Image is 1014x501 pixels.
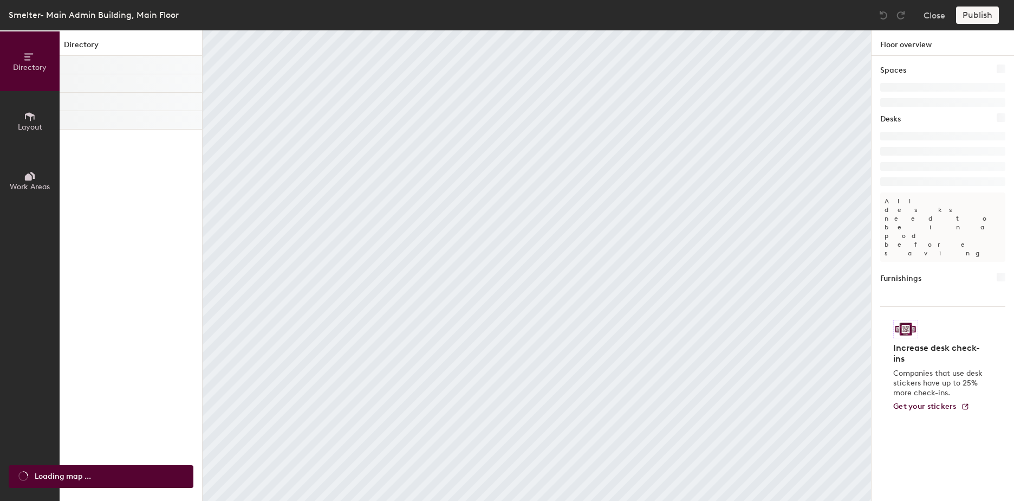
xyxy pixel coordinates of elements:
p: Companies that use desk stickers have up to 25% more check-ins. [893,369,986,398]
h1: Floor overview [872,30,1014,56]
h1: Directory [60,39,202,56]
span: Layout [18,123,42,132]
a: Get your stickers [893,402,970,412]
span: Loading map ... [35,471,91,483]
h1: Furnishings [880,273,921,285]
h1: Desks [880,113,901,125]
span: Work Areas [10,182,50,191]
button: Close [924,7,945,24]
img: Undo [878,10,889,21]
p: All desks need to be in a pod before saving [880,192,1005,262]
h1: Spaces [880,65,906,76]
span: Get your stickers [893,402,957,411]
div: Smelter- Main Admin Building, Main Floor [9,8,179,22]
img: Redo [895,10,906,21]
span: Directory [13,63,47,72]
h4: Increase desk check-ins [893,343,986,364]
img: Sticker logo [893,320,918,338]
canvas: Map [203,30,871,501]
